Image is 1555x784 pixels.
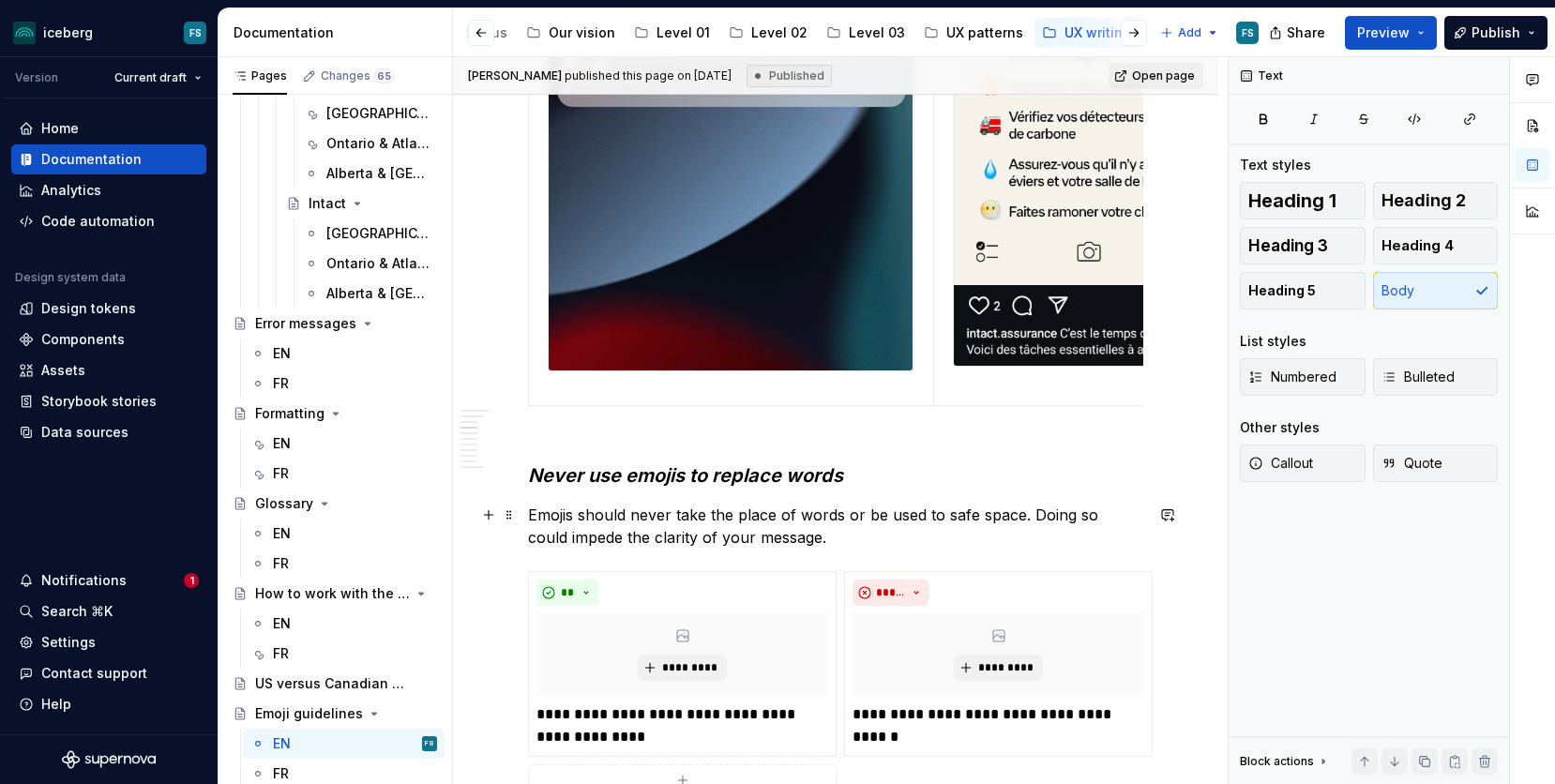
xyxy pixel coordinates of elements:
button: Current draft [106,65,210,91]
div: Notifications [41,571,127,590]
a: UX patterns [916,18,1031,48]
button: Add [1155,20,1225,46]
a: FR [243,639,445,669]
div: Assets [41,361,85,380]
span: 1 [184,573,199,588]
button: Heading 4 [1373,227,1499,264]
div: Documentation [41,150,142,169]
div: Page tree [174,14,860,52]
span: Publish [1472,23,1520,42]
a: Data sources [11,417,206,447]
div: FR [273,464,289,483]
a: Settings [11,627,206,657]
a: Design tokens [11,294,206,324]
button: Heading 2 [1373,182,1499,219]
div: FS [425,734,434,753]
a: Documentation [11,144,206,174]
a: Level 02 [721,18,815,48]
div: Alberta & [GEOGRAPHIC_DATA] [326,164,433,183]
span: Open page [1132,68,1195,83]
div: EN [273,434,291,453]
div: Contact support [41,664,147,683]
a: Intact [279,188,445,219]
div: Ontario & Atlantic [326,134,433,153]
div: Alberta & [GEOGRAPHIC_DATA] [326,284,433,303]
a: FR [243,459,445,489]
a: FR [243,549,445,579]
button: Preview [1345,16,1437,50]
div: Other styles [1240,418,1320,437]
div: [GEOGRAPHIC_DATA] [326,224,433,243]
div: Search ⌘K [41,602,113,621]
button: Heading 1 [1240,182,1366,219]
div: FS [189,25,202,40]
a: Error messages [225,309,445,339]
a: Glossary [225,489,445,519]
a: EN [243,429,445,459]
div: Documentation [234,23,445,42]
a: Open page [1109,63,1203,89]
span: Heading 3 [1248,236,1328,255]
svg: Supernova Logo [62,750,156,769]
a: Ontario & Atlantic [296,128,445,158]
a: How to work with the UX writing team [225,579,445,609]
span: Preview [1357,23,1410,42]
a: Ontario & Atlantic [296,249,445,279]
span: published this page on [DATE] [468,68,732,83]
button: icebergFS [4,12,214,53]
div: FR [273,764,289,783]
a: Our vision [519,18,623,48]
a: Assets [11,355,206,385]
div: Level 01 [657,23,710,42]
button: Notifications1 [11,565,206,596]
div: Help [41,695,71,714]
div: Published [747,65,832,87]
button: Callout [1240,445,1366,482]
div: Formatting [255,404,325,423]
div: UX patterns [946,23,1023,42]
div: EN [273,614,291,633]
div: Settings [41,633,96,652]
a: ENFS [243,729,445,759]
div: FR [273,374,289,393]
div: Emoji guidelines [255,704,363,723]
div: Intact [309,194,346,213]
a: Level 03 [819,18,913,48]
button: Numbered [1240,358,1366,396]
button: Quote [1373,445,1499,482]
div: Our vision [549,23,615,42]
button: Heading 5 [1240,272,1366,309]
div: List styles [1240,332,1306,351]
div: FR [273,554,289,573]
a: [GEOGRAPHIC_DATA] [296,219,445,249]
div: Block actions [1240,754,1314,769]
button: Publish [1444,16,1547,50]
div: EN [273,344,291,363]
button: Share [1260,16,1337,50]
a: US versus Canadian English [225,669,445,699]
div: Block actions [1240,748,1331,775]
span: Heading 1 [1248,191,1336,210]
button: Search ⌘K [11,596,206,626]
a: Components [11,324,206,354]
a: Storybook stories [11,386,206,416]
span: Heading 2 [1381,191,1466,210]
a: UX writing [1034,18,1139,48]
span: 65 [374,68,394,83]
div: Analytics [41,181,101,200]
a: Level 01 [627,18,717,48]
div: [GEOGRAPHIC_DATA] [326,104,433,123]
div: Changes [321,68,394,83]
div: Pages [233,68,287,83]
a: EN [243,519,445,549]
a: Alberta & [GEOGRAPHIC_DATA] [296,158,445,188]
div: Data sources [41,423,128,442]
a: Code automation [11,206,206,236]
a: Home [11,113,206,143]
span: Heading 5 [1248,281,1316,300]
div: Error messages [255,314,356,333]
span: Heading 4 [1381,236,1454,255]
button: Contact support [11,658,206,688]
div: FS [1242,25,1254,40]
